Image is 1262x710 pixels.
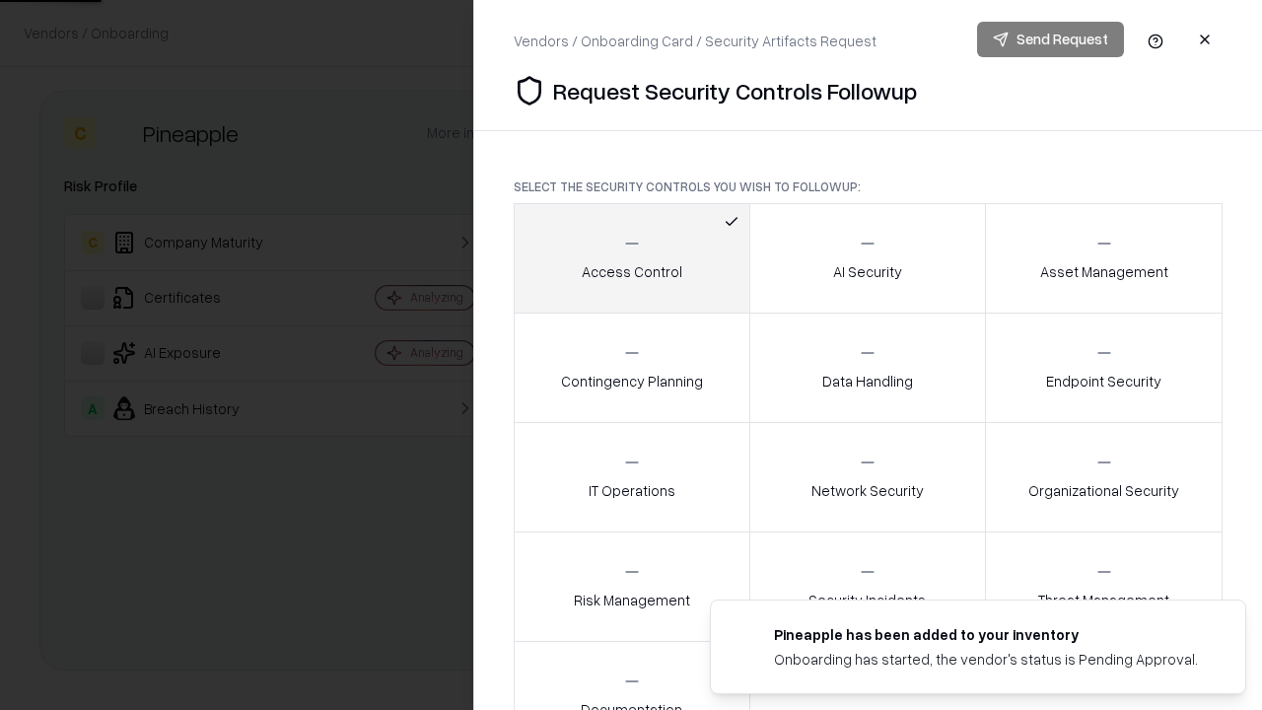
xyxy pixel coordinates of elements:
div: Pineapple has been added to your inventory [774,624,1198,645]
p: Data Handling [822,371,913,391]
button: Asset Management [985,203,1223,314]
button: Access Control [514,203,750,314]
p: Security Incidents [808,590,926,610]
p: Contingency Planning [561,371,703,391]
button: Threat Management [985,532,1223,642]
p: Asset Management [1040,261,1168,282]
div: Vendors / Onboarding Card / Security Artifacts Request [514,31,876,51]
img: pineappleenergy.com [735,624,758,648]
p: IT Operations [589,480,675,501]
button: IT Operations [514,422,750,532]
p: Organizational Security [1028,480,1179,501]
button: AI Security [749,203,987,314]
p: Risk Management [574,590,690,610]
p: Access Control [582,261,682,282]
button: Contingency Planning [514,313,750,423]
p: Endpoint Security [1046,371,1161,391]
button: Data Handling [749,313,987,423]
button: Organizational Security [985,422,1223,532]
div: Onboarding has started, the vendor's status is Pending Approval. [774,649,1198,670]
p: Network Security [811,480,924,501]
button: Security Incidents [749,532,987,642]
p: Request Security Controls Followup [553,75,917,106]
button: Network Security [749,422,987,532]
p: Threat Management [1038,590,1169,610]
button: Risk Management [514,532,750,642]
p: Select the security controls you wish to followup: [514,178,1223,195]
p: AI Security [833,261,902,282]
button: Endpoint Security [985,313,1223,423]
